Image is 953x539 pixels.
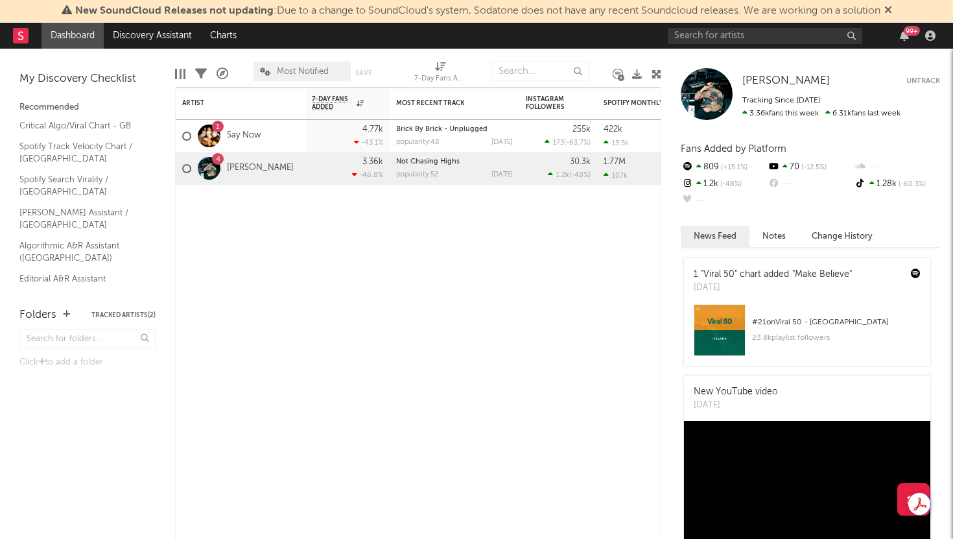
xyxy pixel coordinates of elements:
span: 1.2k [556,172,569,179]
div: [DATE] [491,171,513,178]
span: 6.31k fans last week [742,110,900,117]
input: Search... [491,62,589,81]
a: Critical Algo/Viral Chart - GB [19,119,143,133]
div: 255k [572,125,591,134]
a: #21onViral 50 - [GEOGRAPHIC_DATA]23.8kplaylist followers [684,304,930,366]
a: Algorithmic A&R Assistant ([GEOGRAPHIC_DATA]) [19,239,143,265]
span: 3.36k fans this week [742,110,819,117]
a: Charts [201,23,246,49]
div: 809 [681,159,767,176]
a: Not Chasing Highs [396,158,460,165]
div: Not Chasing Highs [396,158,513,165]
a: Say Now [227,130,261,141]
div: 70 [767,159,853,176]
div: Edit Columns [175,55,185,93]
div: 30.3k [570,158,591,166]
div: [DATE] [694,399,778,412]
div: 7-Day Fans Added (7-Day Fans Added) [414,55,466,93]
div: Filters [195,55,207,93]
div: ( ) [548,171,591,179]
span: New SoundCloud Releases not updating [75,6,274,16]
button: 99+ [900,30,909,41]
span: -60.3 % [897,181,926,188]
div: 107k [604,171,628,180]
input: Search for artists [668,28,862,44]
div: popularity: 48 [396,139,440,146]
div: Brick By Brick - Unplugged [396,126,513,133]
a: Spotify Track Velocity Chart / [GEOGRAPHIC_DATA] [19,139,143,166]
div: -- [681,193,767,210]
div: -43.1 % [354,138,383,147]
button: Notes [749,226,799,247]
a: Spotify Search Virality / [GEOGRAPHIC_DATA] [19,173,143,199]
button: Tracked Artists(2) [91,312,156,318]
div: -- [767,176,853,193]
button: Change History [799,226,886,247]
div: Spotify Monthly Listeners [604,99,701,107]
a: [PERSON_NAME] Assistant / [GEOGRAPHIC_DATA] [19,206,143,232]
div: 99 + [904,26,920,36]
div: My Discovery Checklist [19,71,156,87]
div: 1 "Viral 50" chart added [694,268,852,281]
span: Fans Added by Platform [681,144,786,154]
span: : Due to a change to SoundCloud's system, Sodatone does not have any recent Soundcloud releases. ... [75,6,880,16]
span: Dismiss [884,6,892,16]
div: Instagram Followers [526,95,571,111]
a: Discovery Assistant [104,23,201,49]
span: -12.5 % [799,164,827,171]
span: 173 [553,139,564,147]
span: Tracking Since: [DATE] [742,97,820,104]
div: 7-Day Fans Added (7-Day Fans Added) [414,71,466,87]
div: popularity: 52 [396,171,438,178]
div: Artist [182,99,279,107]
button: Untrack [906,75,940,88]
a: [PERSON_NAME] [227,163,294,174]
div: 13.5k [604,139,629,147]
span: Most Notified [277,67,329,76]
div: 1.77M [604,158,626,166]
span: [PERSON_NAME] [742,75,830,86]
div: Recommended [19,100,156,115]
input: Search for folders... [19,329,156,348]
div: # 21 on Viral 50 - [GEOGRAPHIC_DATA] [752,315,921,330]
span: 7-Day Fans Added [312,95,353,111]
div: ( ) [545,138,591,147]
div: 1.28k [854,176,940,193]
div: -46.8 % [352,171,383,179]
div: Click to add a folder. [19,355,156,370]
div: 422k [604,125,622,134]
button: Save [355,69,372,77]
span: +15.1 % [719,164,747,171]
a: Editorial A&R Assistant ([GEOGRAPHIC_DATA]) [19,272,143,298]
div: A&R Pipeline [217,55,228,93]
div: Most Recent Track [396,99,493,107]
div: 1.2k [681,176,767,193]
div: -- [854,159,940,176]
a: [PERSON_NAME] [742,75,830,88]
div: 3.36k [362,158,383,166]
span: -63.7 % [566,139,589,147]
button: News Feed [681,226,749,247]
div: [DATE] [694,281,852,294]
div: Folders [19,307,56,323]
a: Dashboard [41,23,104,49]
div: New YouTube video [694,385,778,399]
div: 4.77k [362,125,383,134]
span: -48 % [718,181,742,188]
a: "Make Believe" [792,270,852,279]
div: 23.8k playlist followers [752,330,921,346]
div: [DATE] [491,139,513,146]
span: -48 % [571,172,589,179]
a: Brick By Brick - Unplugged [396,126,488,133]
